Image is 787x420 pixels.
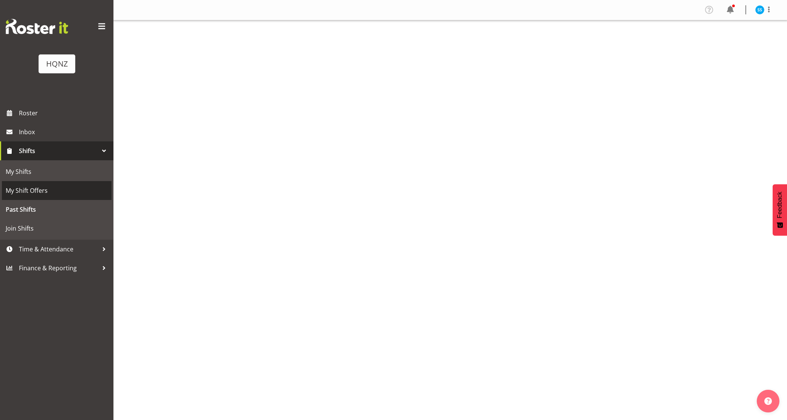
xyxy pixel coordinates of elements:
span: My Shift Offers [6,185,108,196]
img: sandra-sabrina-yazmin10066.jpg [755,5,764,14]
span: Feedback [776,192,783,218]
div: HQNZ [46,58,68,70]
a: Past Shifts [2,200,112,219]
button: Feedback - Show survey [773,184,787,236]
img: Rosterit website logo [6,19,68,34]
span: Finance & Reporting [19,262,98,274]
span: Shifts [19,145,98,157]
span: Time & Attendance [19,243,98,255]
span: Roster [19,107,110,119]
a: My Shift Offers [2,181,112,200]
span: My Shifts [6,166,108,177]
a: Join Shifts [2,219,112,238]
span: Past Shifts [6,204,108,215]
img: help-xxl-2.png [764,397,772,405]
span: Inbox [19,126,110,138]
span: Join Shifts [6,223,108,234]
a: My Shifts [2,162,112,181]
